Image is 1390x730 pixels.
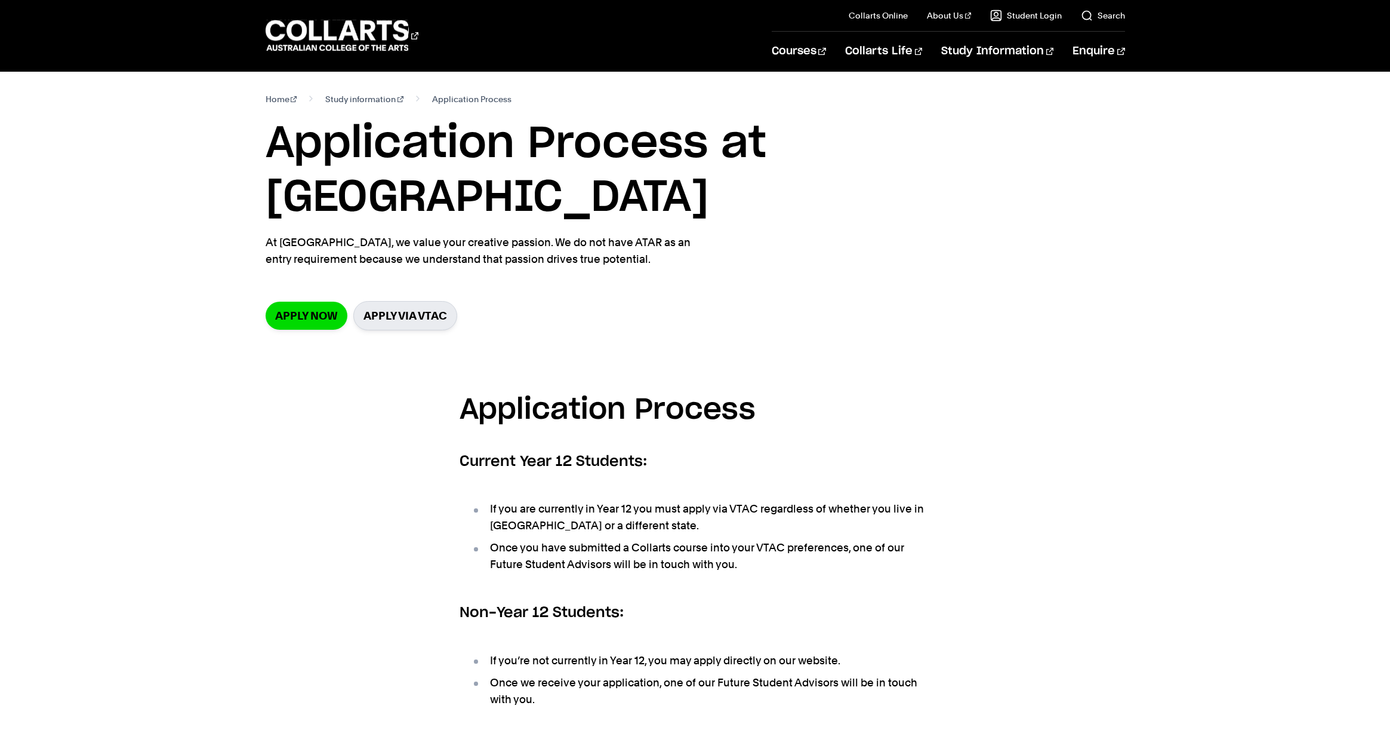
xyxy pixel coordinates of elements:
a: Courses [772,32,826,71]
a: Study Information [941,32,1053,71]
h6: Non-Year 12 Students: [460,602,931,624]
li: If you are currently in Year 12 you must apply via VTAC regardless of whether you live in [GEOGRA... [471,501,931,534]
h3: Application Process [460,388,931,434]
a: Study information [325,91,403,108]
a: Home [266,91,297,108]
a: Search [1081,10,1125,22]
a: Collarts Life [845,32,922,71]
h1: Application Process at [GEOGRAPHIC_DATA] [266,117,1125,225]
a: About Us [927,10,971,22]
a: Enquire [1072,32,1124,71]
li: Once we receive your application, one of our Future Student Advisors will be in touch with you. [471,674,931,708]
a: Collarts Online [849,10,908,22]
a: Apply via VTAC [353,301,457,330]
div: Go to homepage [266,19,418,53]
h6: Current Year 12 Students: [460,451,931,473]
a: Apply now [266,302,347,330]
span: Application Process [432,91,511,108]
li: Once you have submitted a Collarts course into your VTAC preferences, one of our Future Student A... [471,539,931,573]
li: If you’re not currently in Year 12, you may apply directly on our website. [471,652,931,669]
p: At [GEOGRAPHIC_DATA], we value your creative passion. We do not have ATAR as an entry requirement... [266,234,701,268]
a: Student Login [990,10,1062,22]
